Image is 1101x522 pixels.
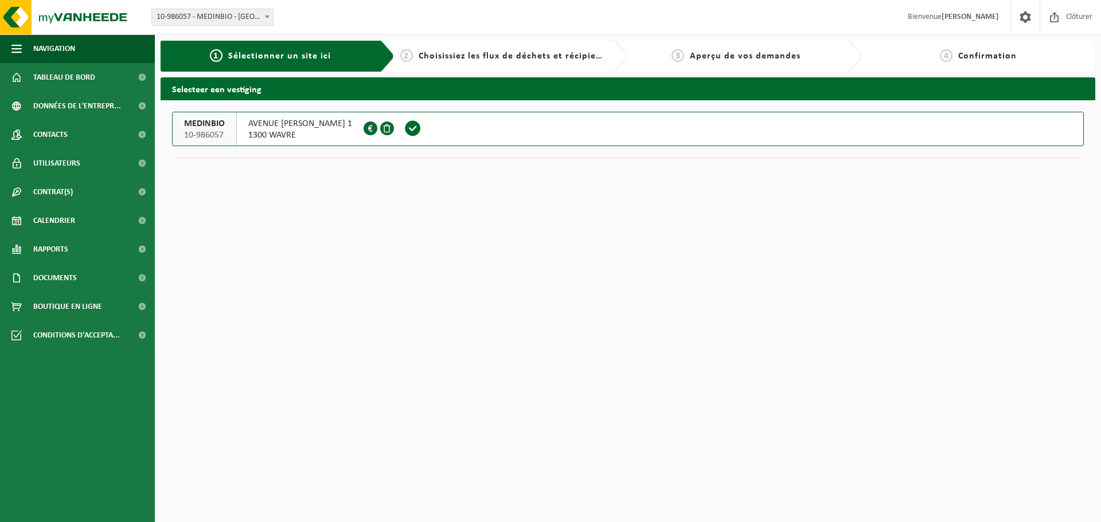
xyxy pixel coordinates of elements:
[228,52,331,61] span: Sélectionner un site ici
[248,118,352,129] span: AVENUE [PERSON_NAME] 1
[419,52,610,61] span: Choisissiez les flux de déchets et récipients
[33,235,68,264] span: Rapports
[33,63,95,92] span: Tableau de bord
[33,321,120,350] span: Conditions d'accepta...
[33,178,73,206] span: Contrat(s)
[152,9,273,25] span: 10-986057 - MEDINBIO - WAVRE
[161,77,1095,100] h2: Selecteer een vestiging
[33,149,80,178] span: Utilisateurs
[33,92,121,120] span: Données de l'entrepr...
[33,264,77,292] span: Documents
[33,206,75,235] span: Calendrier
[210,49,222,62] span: 1
[400,49,413,62] span: 2
[172,112,1084,146] button: MEDINBIO 10-986057 AVENUE [PERSON_NAME] 11300 WAVRE
[671,49,684,62] span: 3
[151,9,274,26] span: 10-986057 - MEDINBIO - WAVRE
[184,118,225,129] span: MEDINBIO
[940,49,952,62] span: 4
[33,292,102,321] span: Boutique en ligne
[942,13,999,21] strong: [PERSON_NAME]
[184,129,225,141] span: 10-986057
[33,34,75,63] span: Navigation
[690,52,801,61] span: Aperçu de vos demandes
[33,120,68,149] span: Contacts
[248,129,352,141] span: 1300 WAVRE
[958,52,1017,61] span: Confirmation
